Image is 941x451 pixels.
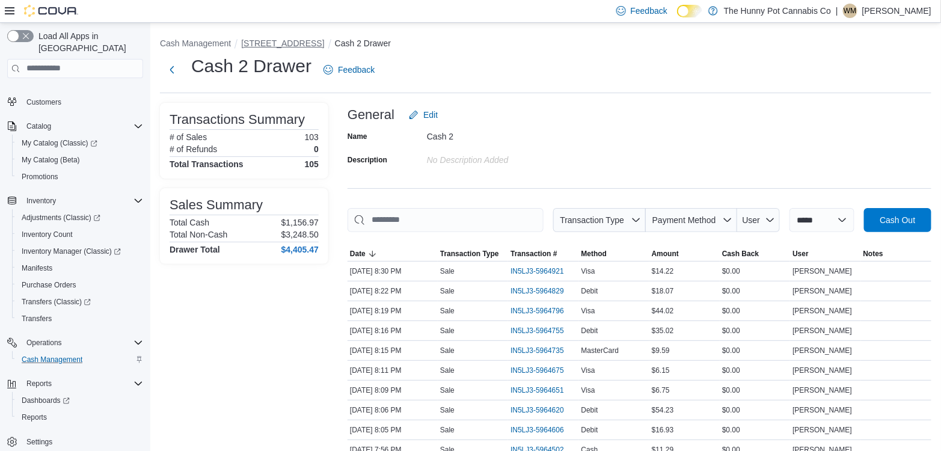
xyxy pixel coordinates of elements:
span: Purchase Orders [22,280,76,290]
div: $0.00 [720,403,790,417]
span: IN5LJ3-5964829 [510,286,564,296]
span: Inventory Manager (Classic) [17,244,143,259]
div: [DATE] 8:09 PM [348,383,438,397]
div: $0.00 [720,284,790,298]
div: $0.00 [720,423,790,437]
a: My Catalog (Beta) [17,153,85,167]
div: [DATE] 8:16 PM [348,324,438,338]
span: Edit [423,109,438,121]
span: IN5LJ3-5964755 [510,326,564,336]
div: [DATE] 8:06 PM [348,403,438,417]
p: Sale [440,286,455,296]
p: Sale [440,366,455,375]
span: Transfers (Classic) [22,297,91,307]
span: Visa [581,385,595,395]
button: User [790,247,860,261]
span: $6.15 [652,366,670,375]
button: My Catalog (Beta) [12,152,148,168]
a: Inventory Manager (Classic) [17,244,126,259]
span: Cash Back [722,249,759,259]
div: $0.00 [720,324,790,338]
a: Dashboards [12,392,148,409]
a: My Catalog (Classic) [12,135,148,152]
span: $14.22 [652,266,674,276]
span: IN5LJ3-5964606 [510,425,564,435]
span: Cash Management [22,355,82,364]
span: Amount [652,249,679,259]
a: Feedback [319,58,379,82]
span: Transfers [17,311,143,326]
button: Catalog [22,119,56,133]
a: Adjustments (Classic) [12,209,148,226]
button: Cash Management [12,351,148,368]
a: Promotions [17,170,63,184]
p: $3,248.50 [281,230,319,239]
span: Inventory Manager (Classic) [22,247,121,256]
h3: Transactions Summary [170,112,305,127]
button: IN5LJ3-5964735 [510,343,576,358]
h4: Drawer Total [170,245,220,254]
span: Reports [17,410,143,425]
span: Feedback [631,5,667,17]
span: Settings [26,437,52,447]
button: Cash 2 Drawer [335,38,391,48]
span: [PERSON_NAME] [792,405,852,415]
div: [DATE] 8:05 PM [348,423,438,437]
div: $0.00 [720,383,790,397]
a: My Catalog (Classic) [17,136,102,150]
span: Transaction Type [560,215,624,225]
button: Date [348,247,438,261]
h6: Total Non-Cash [170,230,228,239]
p: [PERSON_NAME] [862,4,931,18]
a: Reports [17,410,52,425]
span: IN5LJ3-5964651 [510,385,564,395]
div: $0.00 [720,343,790,358]
nav: An example of EuiBreadcrumbs [160,37,931,52]
span: [PERSON_NAME] [792,366,852,375]
span: Operations [26,338,62,348]
span: Notes [863,249,883,259]
span: Feedback [338,64,375,76]
span: Visa [581,306,595,316]
button: Operations [22,336,67,350]
span: $6.75 [652,385,670,395]
span: [PERSON_NAME] [792,385,852,395]
span: [PERSON_NAME] [792,266,852,276]
span: My Catalog (Beta) [17,153,143,167]
span: IN5LJ3-5964620 [510,405,564,415]
span: Inventory Count [17,227,143,242]
span: IN5LJ3-5964796 [510,306,564,316]
button: Edit [404,103,443,127]
a: Settings [22,435,57,449]
button: Customers [2,93,148,111]
span: Debit [581,405,598,415]
button: Method [579,247,649,261]
button: IN5LJ3-5964755 [510,324,576,338]
span: Visa [581,366,595,375]
p: | [836,4,838,18]
button: Cash Back [720,247,790,261]
button: Reports [2,375,148,392]
button: Promotions [12,168,148,185]
span: Inventory [22,194,143,208]
button: Amount [649,247,720,261]
span: $35.02 [652,326,674,336]
a: Purchase Orders [17,278,81,292]
a: Inventory Count [17,227,78,242]
button: Cash Out [864,208,931,232]
span: My Catalog (Beta) [22,155,80,165]
span: Catalog [22,119,143,133]
div: $0.00 [720,264,790,278]
span: Reports [22,376,143,391]
div: [DATE] 8:11 PM [348,363,438,378]
button: Manifests [12,260,148,277]
p: Sale [440,266,455,276]
h4: $4,405.47 [281,245,319,254]
span: IN5LJ3-5964675 [510,366,564,375]
button: Next [160,58,184,82]
span: Promotions [17,170,143,184]
p: $1,156.97 [281,218,319,227]
p: Sale [440,425,455,435]
div: [DATE] 8:30 PM [348,264,438,278]
button: [STREET_ADDRESS] [241,38,324,48]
